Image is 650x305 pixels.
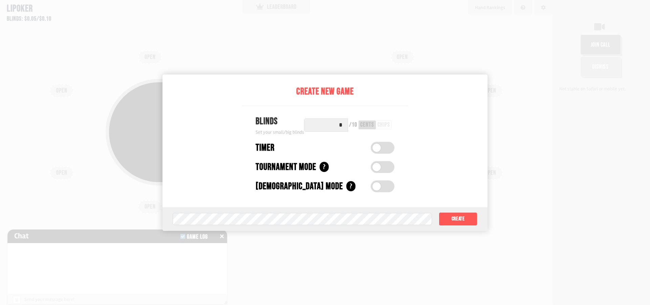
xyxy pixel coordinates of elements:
[439,212,477,226] button: Create
[346,181,355,191] div: ?
[320,162,329,172] div: ?
[256,160,316,174] div: Tournament Mode
[349,122,357,128] div: / 10
[377,122,390,128] div: chips
[256,129,304,136] div: Set your small/big blinds
[256,179,343,194] div: [DEMOGRAPHIC_DATA] Mode
[242,85,408,99] div: Create New Game
[360,122,374,128] div: cents
[256,114,304,129] div: Blinds
[256,141,275,155] div: Timer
